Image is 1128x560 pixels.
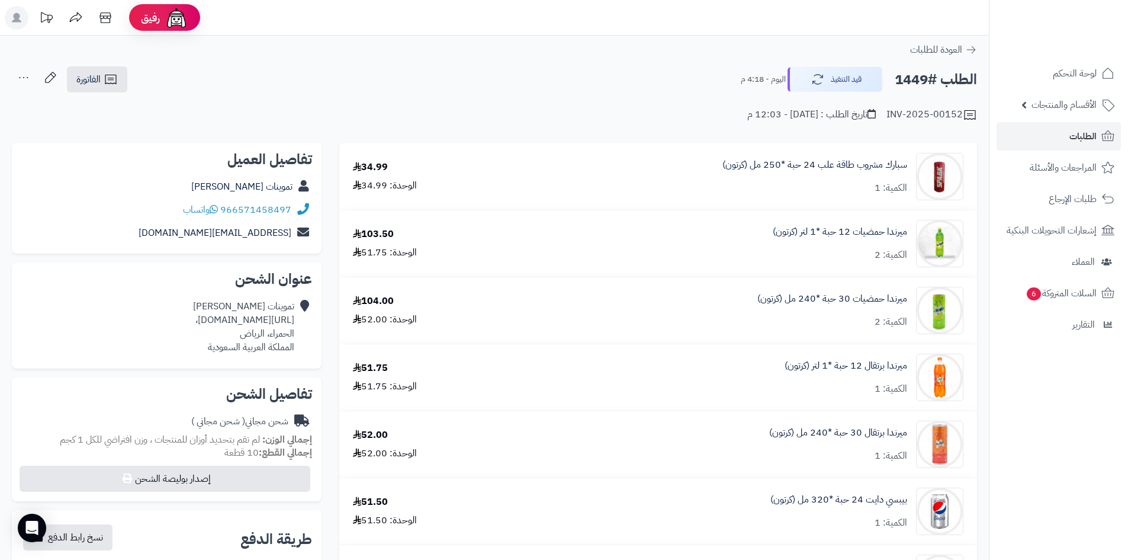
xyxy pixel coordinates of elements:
[886,108,977,122] div: INV-2025-00152
[220,203,291,217] a: 966571458497
[353,228,394,241] div: 103.50
[31,6,61,33] a: تحديثات المنصة
[183,203,218,217] a: واتساب
[18,514,46,542] div: Open Intercom Messenger
[21,152,312,167] h2: تفاصيل العميل
[997,59,1121,88] a: لوحة التحكم
[1049,191,1097,207] span: طلبات الإرجاع
[193,300,294,354] div: تموينات [PERSON_NAME] [URL][DOMAIN_NAME]، الحمراء، الرياض المملكة العربية السعودية
[875,248,907,262] div: الكمية: 2
[895,68,977,92] h2: الطلب #1449
[353,447,417,460] div: الوحدة: 52.00
[262,433,312,447] strong: إجمالي الوزن:
[139,226,291,240] a: [EMAIL_ADDRESS][DOMAIN_NAME]
[1072,316,1095,333] span: التقارير
[353,179,417,193] div: الوحدة: 34.99
[773,225,907,239] a: ميرندا حمضيات 12 حبة *1 لتر (كرتون)
[21,387,312,401] h2: تفاصيل الشحن
[1031,97,1097,113] span: الأقسام والمنتجات
[769,426,907,440] a: ميرندا برتقال 30 حبة *240 مل (كرتون)
[917,488,963,535] img: 1747593334-qxF5OTEWerP7hB4NEyoyUFLqKCZryJZ6-90x90.jpg
[1007,222,1097,239] span: إشعارات التحويلات البنكية
[875,449,907,463] div: الكمية: 1
[353,428,388,442] div: 52.00
[997,185,1121,213] a: طلبات الإرجاع
[240,532,312,546] h2: طريقة الدفع
[1047,9,1117,34] img: logo-2.png
[997,311,1121,339] a: التقارير
[875,315,907,329] div: الكمية: 2
[997,216,1121,245] a: إشعارات التحويلات البنكية
[353,380,417,393] div: الوحدة: 51.75
[997,153,1121,182] a: المراجعات والأسئلة
[1026,285,1097,302] span: السلات المتروكة
[353,246,417,260] div: الوحدة: 51.75
[224,446,312,460] small: 10 قطعة
[910,43,977,57] a: العودة للطلبات
[910,43,962,57] span: العودة للطلبات
[875,516,907,530] div: الكمية: 1
[353,161,388,174] div: 34.99
[23,524,113,551] button: نسخ رابط الدفع
[785,359,907,373] a: ميرندا برتقال 12 حبة *1 لتر (كرتون)
[353,295,394,308] div: 104.00
[1072,254,1095,270] span: العملاء
[997,279,1121,308] a: السلات المتروكة6
[788,67,882,92] button: قيد التنفيذ
[353,495,388,509] div: 51.50
[875,382,907,396] div: الكمية: 1
[191,180,293,194] a: تموينات [PERSON_NAME]
[353,361,388,375] div: 51.75
[741,73,786,85] small: اليوم - 4:18 م
[1069,128,1097,145] span: الطلبات
[1053,65,1097,82] span: لوحة التحكم
[21,272,312,286] h2: عنوان الشحن
[917,287,963,334] img: 1747566616-1481083d-48b6-4b0f-b89f-c8f09a39-90x90.jpg
[770,493,907,507] a: بيبسي دايت 24 حبة *320 مل (كرتون)
[917,220,963,267] img: 1747566256-XP8G23evkchGmxKUr8YaGb2gsq2hZno4-90x90.jpg
[141,11,160,25] span: رفيق
[60,433,260,447] span: لم تقم بتحديد أوزان للمنتجات ، وزن افتراضي للكل 1 كجم
[191,414,245,428] span: ( شحن مجاني )
[67,66,127,92] a: الفاتورة
[1026,287,1042,301] span: 6
[1030,159,1097,176] span: المراجعات والأسئلة
[917,421,963,468] img: 1747575307-012000057250_1-90x90.jpg
[259,446,312,460] strong: إجمالي القطع:
[722,158,907,172] a: سبارك مشروب طاقة علب 24 حبة *250 مل (كرتون)
[165,6,188,30] img: ai-face.png
[997,248,1121,276] a: العملاء
[48,530,103,545] span: نسخ رابط الدفع
[917,153,963,200] img: 1747517517-f85b5201-d493-429b-b138-9978c401-90x90.jpg
[353,514,417,527] div: الوحدة: 51.50
[20,466,310,492] button: إصدار بوليصة الشحن
[191,415,288,428] div: شحن مجاني
[757,292,907,306] a: ميرندا حمضيات 30 حبة *240 مل (كرتون)
[747,108,876,121] div: تاريخ الطلب : [DATE] - 12:03 م
[353,313,417,327] div: الوحدة: 52.00
[875,181,907,195] div: الكمية: 1
[76,72,101,87] span: الفاتورة
[917,354,963,401] img: 1747574948-012000802850_1-90x90.jpg
[997,122,1121,151] a: الطلبات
